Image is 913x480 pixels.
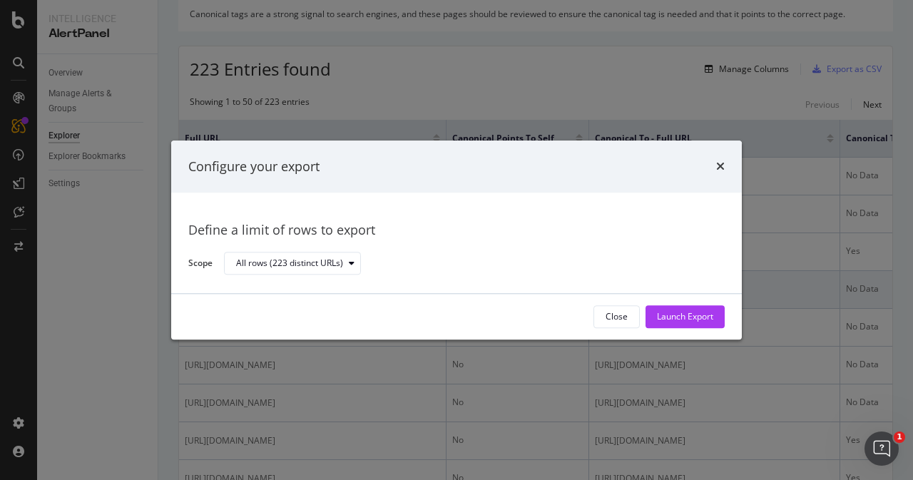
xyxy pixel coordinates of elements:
[864,432,899,466] iframe: Intercom live chat
[188,222,725,240] div: Define a limit of rows to export
[894,432,905,443] span: 1
[593,305,640,328] button: Close
[224,252,361,275] button: All rows (223 distinct URLs)
[236,260,343,268] div: All rows (223 distinct URLs)
[171,141,742,339] div: modal
[188,158,320,176] div: Configure your export
[188,257,213,272] label: Scope
[606,311,628,323] div: Close
[657,311,713,323] div: Launch Export
[716,158,725,176] div: times
[646,305,725,328] button: Launch Export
